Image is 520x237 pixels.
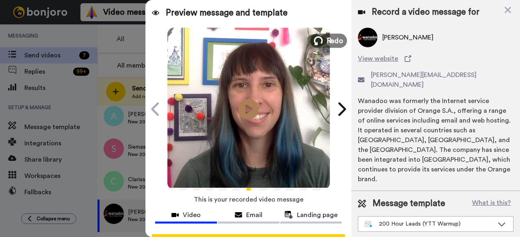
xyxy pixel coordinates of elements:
span: [PERSON_NAME][EMAIL_ADDRESS][DOMAIN_NAME] [371,70,513,90]
div: Wanadoo was formerly the Internet service provider division of Orange S.A., offering a range of o... [358,96,513,184]
span: Video [183,210,201,220]
span: This is your recorded video message [194,191,303,208]
div: 200 Hour Leads (YTT Warmup) [365,220,494,228]
span: Message template [373,197,445,210]
span: View website [358,54,398,64]
span: Landing page [297,210,338,220]
button: What is this? [470,197,513,210]
span: Email [246,210,262,220]
a: View website [358,54,513,64]
img: nextgen-template.svg [365,221,373,228]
